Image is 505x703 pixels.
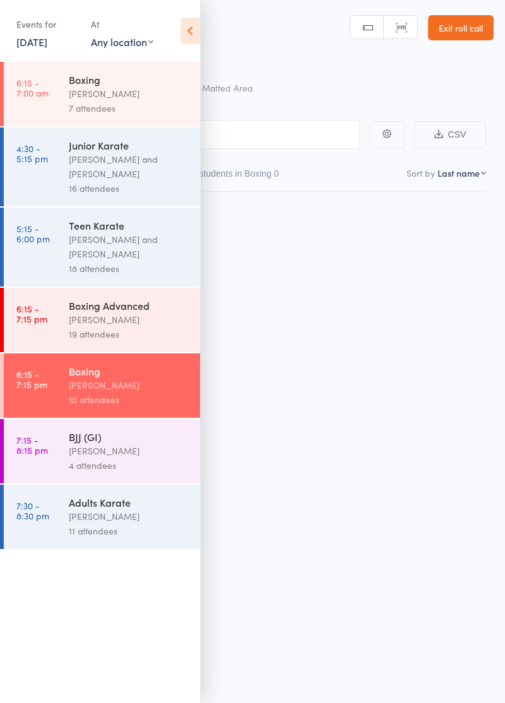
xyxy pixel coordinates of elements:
[69,430,189,444] div: BJJ (GI)
[16,78,49,98] time: 6:15 - 7:00 am
[69,181,189,196] div: 16 attendees
[69,378,189,393] div: [PERSON_NAME]
[69,524,189,538] div: 11 attendees
[69,298,189,312] div: Boxing Advanced
[16,304,47,324] time: 6:15 - 7:15 pm
[69,364,189,378] div: Boxing
[16,143,48,163] time: 4:30 - 5:15 pm
[69,232,189,261] div: [PERSON_NAME] and [PERSON_NAME]
[4,127,200,206] a: 4:30 -5:15 pmJunior Karate[PERSON_NAME] and [PERSON_NAME]16 attendees
[16,435,48,455] time: 7:15 - 8:15 pm
[69,509,189,524] div: [PERSON_NAME]
[202,81,252,94] span: Matted Area
[69,312,189,327] div: [PERSON_NAME]
[16,500,49,521] time: 7:30 - 8:30 pm
[69,86,189,101] div: [PERSON_NAME]
[4,353,200,418] a: 6:15 -7:15 pmBoxing[PERSON_NAME]10 attendees
[69,152,189,181] div: [PERSON_NAME] and [PERSON_NAME]
[4,208,200,287] a: 5:15 -6:00 pmTeen Karate[PERSON_NAME] and [PERSON_NAME]18 attendees
[16,223,50,244] time: 5:15 - 6:00 pm
[414,121,486,148] button: CSV
[407,167,435,179] label: Sort by
[4,485,200,549] a: 7:30 -8:30 pmAdults Karate[PERSON_NAME]11 attendees
[69,327,189,341] div: 19 attendees
[4,419,200,483] a: 7:15 -8:15 pmBJJ (GI)[PERSON_NAME]4 attendees
[4,62,200,126] a: 6:15 -7:00 amBoxing[PERSON_NAME]7 attendees
[91,14,153,35] div: At
[274,168,279,179] div: 0
[4,288,200,352] a: 6:15 -7:15 pmBoxing Advanced[PERSON_NAME]19 attendees
[69,218,189,232] div: Teen Karate
[69,73,189,86] div: Boxing
[69,458,189,473] div: 4 attendees
[69,101,189,115] div: 7 attendees
[91,35,153,49] div: Any location
[16,35,47,49] a: [DATE]
[437,167,480,179] div: Last name
[16,14,78,35] div: Events for
[16,369,47,389] time: 6:15 - 7:15 pm
[428,15,494,40] a: Exit roll call
[69,261,189,276] div: 18 attendees
[69,495,189,509] div: Adults Karate
[69,444,189,458] div: [PERSON_NAME]
[175,162,279,191] button: Other students in Boxing0
[69,393,189,407] div: 10 attendees
[69,138,189,152] div: Junior Karate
